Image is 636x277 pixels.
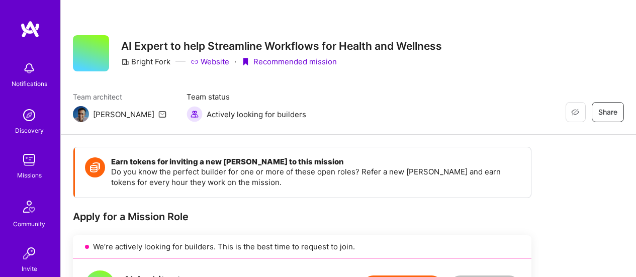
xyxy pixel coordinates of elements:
[17,170,42,180] div: Missions
[121,56,170,67] div: Bright Fork
[111,157,521,166] h4: Earn tokens for inviting a new [PERSON_NAME] to this mission
[19,243,39,263] img: Invite
[121,40,442,52] h3: AI Expert to help Streamline Workflows for Health and Wellness
[20,20,40,38] img: logo
[73,91,166,102] span: Team architect
[93,109,154,120] div: [PERSON_NAME]
[19,150,39,170] img: teamwork
[12,78,47,89] div: Notifications
[15,125,44,136] div: Discovery
[73,235,531,258] div: We’re actively looking for builders. This is the best time to request to join.
[73,210,531,223] div: Apply for a Mission Role
[207,109,306,120] span: Actively looking for builders
[85,157,105,177] img: Token icon
[19,105,39,125] img: discovery
[111,166,521,188] p: Do you know the perfect builder for one or more of these open roles? Refer a new [PERSON_NAME] an...
[17,195,41,219] img: Community
[191,56,229,67] a: Website
[598,107,617,117] span: Share
[571,108,579,116] i: icon EyeClosed
[73,106,89,122] img: Team Architect
[187,91,306,102] span: Team status
[241,56,337,67] div: Recommended mission
[22,263,37,274] div: Invite
[592,102,624,122] button: Share
[234,56,236,67] div: ·
[13,219,45,229] div: Community
[187,106,203,122] img: Actively looking for builders
[121,58,129,66] i: icon CompanyGray
[241,58,249,66] i: icon PurpleRibbon
[19,58,39,78] img: bell
[158,110,166,118] i: icon Mail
